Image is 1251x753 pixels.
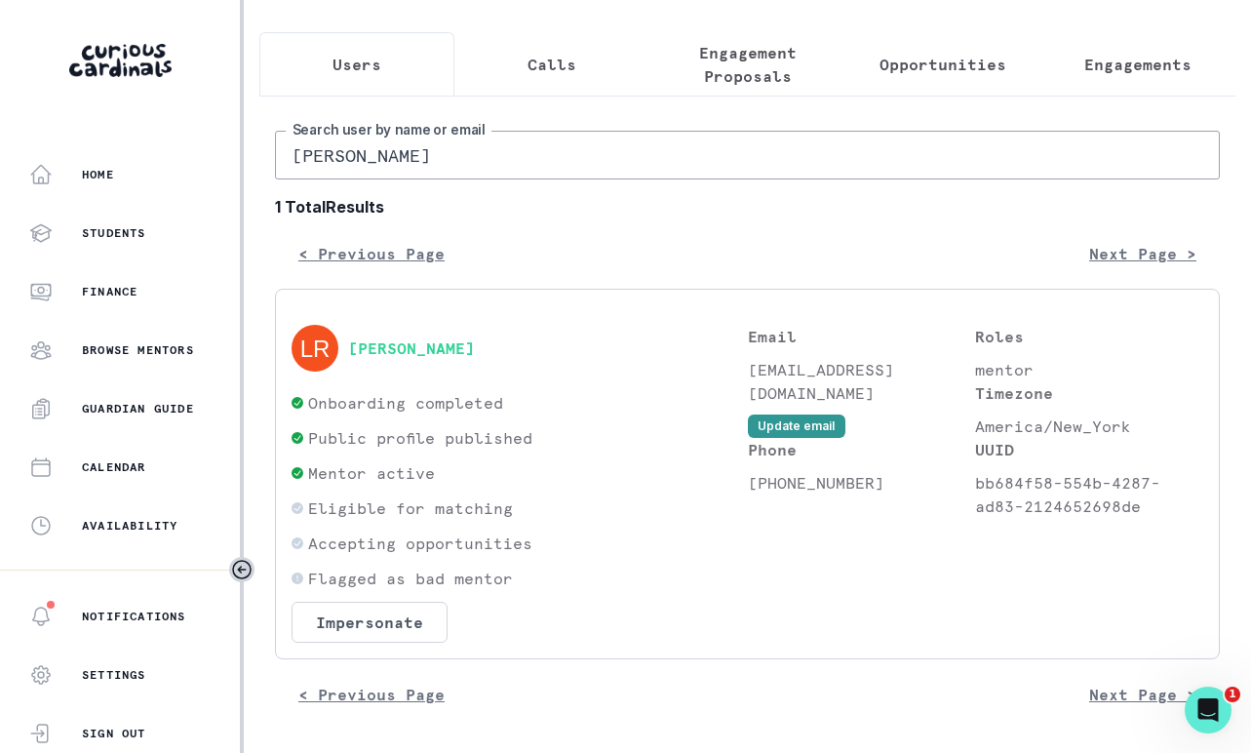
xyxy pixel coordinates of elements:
p: Public profile published [308,426,532,450]
p: Mentor active [308,461,435,485]
p: Students [82,225,146,241]
iframe: Intercom live chat [1185,687,1231,733]
p: Calendar [82,459,146,475]
button: [PERSON_NAME] [348,338,475,358]
button: Impersonate [292,602,448,643]
p: Finance [82,284,137,299]
img: svg [292,325,338,372]
p: Sign Out [82,726,146,741]
p: mentor [975,358,1203,381]
p: Notifications [82,609,186,624]
button: < Previous Page [275,675,468,714]
button: < Previous Page [275,234,468,273]
p: [PHONE_NUMBER] [748,471,976,495]
button: Update email [748,415,845,438]
p: Availability [82,518,177,534]
b: 1 Total Results [275,195,1220,218]
p: Engagements [1084,53,1192,76]
button: Next Page > [1066,675,1220,714]
p: Opportunities [880,53,1006,76]
button: Next Page > [1066,234,1220,273]
p: Roles [975,325,1203,348]
p: Accepting opportunities [308,532,532,555]
p: Email [748,325,976,348]
button: Toggle sidebar [229,557,254,582]
img: Curious Cardinals Logo [69,44,172,77]
p: Users [332,53,381,76]
p: Timezone [975,381,1203,405]
p: UUID [975,438,1203,461]
p: Onboarding completed [308,391,503,415]
p: Browse Mentors [82,342,194,358]
p: Phone [748,438,976,461]
p: Calls [528,53,576,76]
span: 1 [1225,687,1240,702]
p: America/New_York [975,415,1203,438]
p: bb684f58-554b-4287-ad83-2124652698de [975,471,1203,518]
p: Engagement Proposals [666,41,828,88]
p: Flagged as bad mentor [308,567,513,590]
p: Guardian Guide [82,401,194,416]
p: Home [82,167,114,182]
p: Settings [82,667,146,683]
p: [EMAIL_ADDRESS][DOMAIN_NAME] [748,358,976,405]
p: Eligible for matching [308,496,513,520]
